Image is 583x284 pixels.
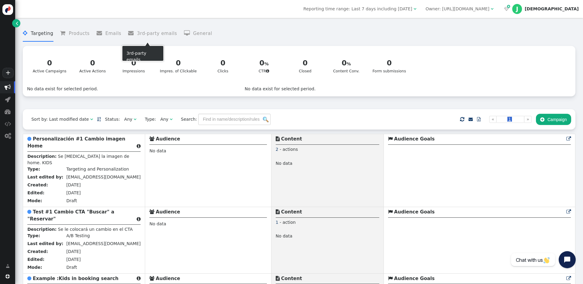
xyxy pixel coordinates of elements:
div: J [512,4,522,14]
span: - action [280,220,296,225]
a: 0Impressions [115,54,152,78]
div: 0 [373,58,406,68]
span:  [566,276,571,281]
div: 0 [119,58,149,68]
div: Owner: [URL][DOMAIN_NAME] [425,6,489,12]
span:  [170,117,172,121]
span:  [6,263,10,269]
span: 2 [276,147,278,152]
b: Type: [27,233,40,238]
b: Description: [27,227,56,232]
span:  [149,276,154,281]
span: A/B Testing [66,233,90,238]
div: 0 [208,58,238,68]
img: logo-icon.svg [2,4,13,15]
span: Se le colocará un cambio en el CTA [58,227,133,232]
li: 3rd-party emails [128,26,177,42]
button: Campaign [536,114,571,125]
li: Products [60,26,90,42]
span:  [137,144,141,148]
b: Last edited by: [27,241,63,246]
a:  [566,276,571,281]
b: Audience [156,276,180,281]
span: Search: [177,117,197,122]
div: Any [160,116,169,123]
a:  [473,114,485,125]
b: Created: [27,249,48,254]
span:  [566,210,571,214]
span:  [16,20,18,26]
a:  [97,117,101,122]
span:  [388,276,393,281]
span:  [266,69,269,73]
div: Any [124,116,132,123]
div: 0 [78,58,108,68]
span:  [134,117,136,121]
span:  [90,117,93,121]
b: Last edited by: [27,175,63,179]
span:  [5,109,11,115]
b: Description: [27,154,56,159]
span:  [149,137,154,141]
span:  [5,274,10,279]
a:  [566,209,571,215]
a: 0Closed [286,54,324,78]
span: Sorted in descending order [97,117,101,121]
span:  [5,84,11,90]
span:  [149,210,154,214]
span:  [27,137,31,141]
b: Audience [156,209,180,215]
div: 0 [160,58,197,68]
div: Active Actions [78,58,108,74]
input: Find in name/description/rules [198,114,271,125]
span:  [388,210,393,214]
a: 0CTR [245,54,283,78]
span: No data [276,161,292,167]
b: Audience Goals [394,209,435,215]
b: Type: [27,167,40,171]
div: Impres. of Clickable [160,58,197,74]
a: 0Clicks [204,54,241,78]
a:  [12,19,20,27]
div: 0 [290,58,320,68]
span:  [137,276,141,281]
div: CTR [249,58,279,74]
span: [EMAIL_ADDRESS][DOMAIN_NAME] [66,175,141,179]
a: « [489,116,497,123]
span:  [491,7,493,11]
span: Type: [141,116,156,123]
span: Reporting time range: Last 7 days including [DATE] [303,6,412,11]
span:  [414,7,416,11]
b: Personalización #1 Cambio imagen Home [27,136,125,149]
span:  [5,133,11,139]
div: 0 [33,58,66,68]
span: Se [MEDICAL_DATA] la imagen de home. KIDS [27,154,129,165]
div: Clicks [208,58,238,74]
a:  [2,261,14,272]
span:  [388,137,393,141]
span: No data [149,148,166,153]
span: Targeting and Personalization [66,167,129,171]
span:  [504,7,509,11]
b: Content [281,276,302,281]
span:  [276,137,280,141]
div: 0 [249,58,279,68]
div: No data exist for selected period. [27,86,245,92]
span:  [23,30,31,36]
span: 1 [276,220,278,225]
span:  [137,217,141,221]
span: [EMAIL_ADDRESS][DOMAIN_NAME] [66,241,141,246]
div: Closed [290,58,320,74]
span:  [477,117,481,121]
span:  [97,30,105,36]
li: Targeting [23,26,53,42]
b: Audience Goals [394,136,435,142]
span: 1 [507,117,512,122]
span: [DATE] [66,182,80,187]
div: Active Campaigns [33,58,66,74]
b: Content [281,136,302,142]
span:  [469,117,473,121]
span: - actions [280,147,298,152]
b: Audience [156,136,180,142]
li: General [184,26,212,42]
